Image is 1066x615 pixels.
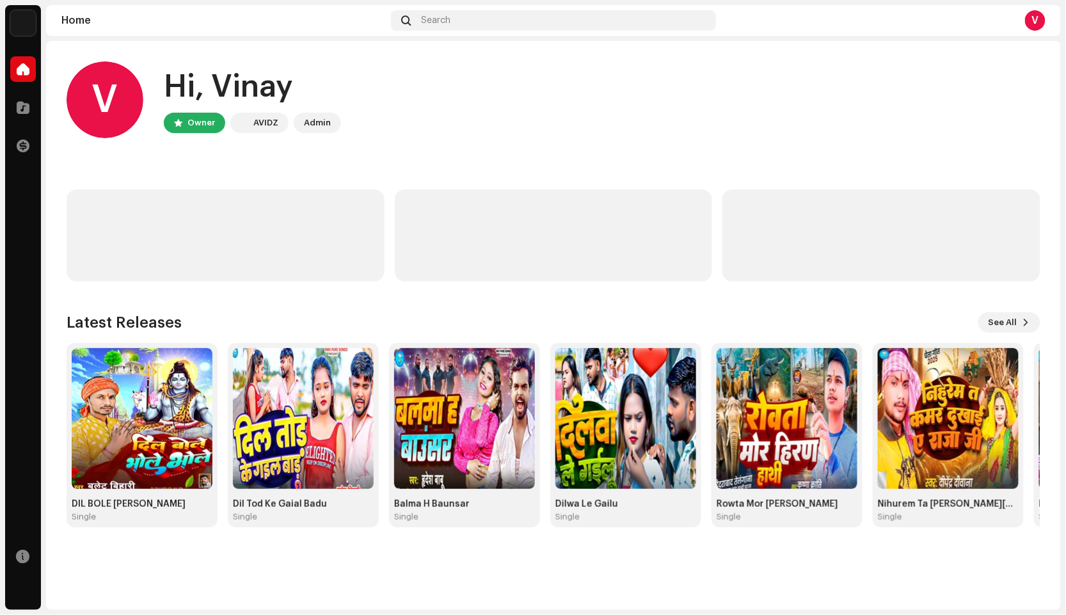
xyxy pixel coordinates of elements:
[394,499,535,509] div: Balma H Baunsar
[304,115,331,131] div: Admin
[61,15,386,26] div: Home
[72,348,212,489] img: e3476166-d87c-45be-bcce-7cb51f8334ba
[555,512,580,522] div: Single
[187,115,215,131] div: Owner
[989,310,1017,335] span: See All
[10,10,36,36] img: 10d72f0b-d06a-424f-aeaa-9c9f537e57b6
[421,15,450,26] span: Search
[233,512,257,522] div: Single
[1039,512,1063,522] div: Single
[394,348,535,489] img: c7f50f3e-529f-4d57-9305-9a10d611c3b8
[717,499,857,509] div: Rowta Mor [PERSON_NAME]
[233,115,248,131] img: 10d72f0b-d06a-424f-aeaa-9c9f537e57b6
[717,348,857,489] img: dd8843f2-0232-4ac2-a686-583a19c1bdf1
[67,61,143,138] div: V
[717,512,741,522] div: Single
[164,67,341,108] div: Hi, Vinay
[978,312,1040,333] button: See All
[878,348,1019,489] img: c01c63a0-e123-4099-b415-dcab0e02c427
[878,512,902,522] div: Single
[233,499,374,509] div: Dil Tod Ke Gaial Badu
[878,499,1019,509] div: Nihurem Ta [PERSON_NAME][DATE]
[72,512,96,522] div: Single
[72,499,212,509] div: DIL BOLE [PERSON_NAME]
[394,512,418,522] div: Single
[555,348,696,489] img: 31ffad30-bc7e-484a-8e2a-e798459ae961
[233,348,374,489] img: 3b481b5b-df6e-4697-8272-dd452636fc77
[253,115,278,131] div: AVIDZ
[1025,10,1046,31] div: V
[555,499,696,509] div: Dilwa Le Gailu
[67,312,182,333] h3: Latest Releases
